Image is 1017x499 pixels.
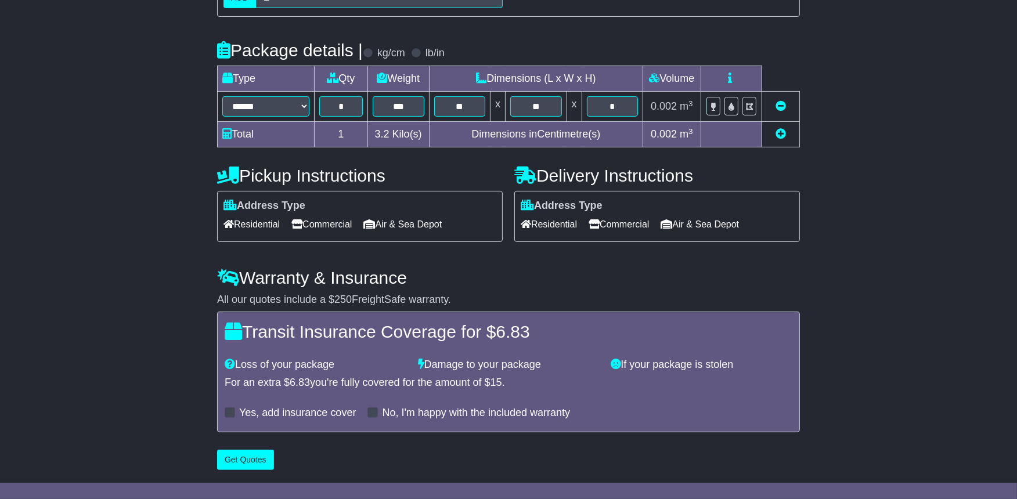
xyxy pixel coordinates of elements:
[334,294,352,305] span: 250
[661,215,740,233] span: Air & Sea Depot
[218,66,315,92] td: Type
[375,128,390,140] span: 3.2
[688,127,693,136] sup: 3
[521,215,577,233] span: Residential
[776,100,786,112] a: Remove this item
[521,200,603,212] label: Address Type
[367,122,429,147] td: Kilo(s)
[643,66,701,92] td: Volume
[776,128,786,140] a: Add new item
[429,122,643,147] td: Dimensions in Centimetre(s)
[605,359,798,371] div: If your package is stolen
[496,322,529,341] span: 6.83
[219,359,412,371] div: Loss of your package
[364,215,442,233] span: Air & Sea Depot
[680,128,693,140] span: m
[367,66,429,92] td: Weight
[412,359,605,371] div: Damage to your package
[425,47,445,60] label: lb/in
[225,377,792,389] div: For an extra $ you're fully covered for the amount of $ .
[291,215,352,233] span: Commercial
[217,294,800,306] div: All our quotes include a $ FreightSafe warranty.
[217,450,274,470] button: Get Quotes
[491,377,502,388] span: 15
[223,215,280,233] span: Residential
[514,166,800,185] h4: Delivery Instructions
[377,47,405,60] label: kg/cm
[217,166,503,185] h4: Pickup Instructions
[217,268,800,287] h4: Warranty & Insurance
[688,99,693,108] sup: 3
[382,407,570,420] label: No, I'm happy with the included warranty
[491,92,506,122] td: x
[651,100,677,112] span: 0.002
[218,122,315,147] td: Total
[651,128,677,140] span: 0.002
[680,100,693,112] span: m
[429,66,643,92] td: Dimensions (L x W x H)
[589,215,649,233] span: Commercial
[315,122,368,147] td: 1
[290,377,310,388] span: 6.83
[567,92,582,122] td: x
[223,200,305,212] label: Address Type
[225,322,792,341] h4: Transit Insurance Coverage for $
[217,41,363,60] h4: Package details |
[315,66,368,92] td: Qty
[239,407,356,420] label: Yes, add insurance cover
